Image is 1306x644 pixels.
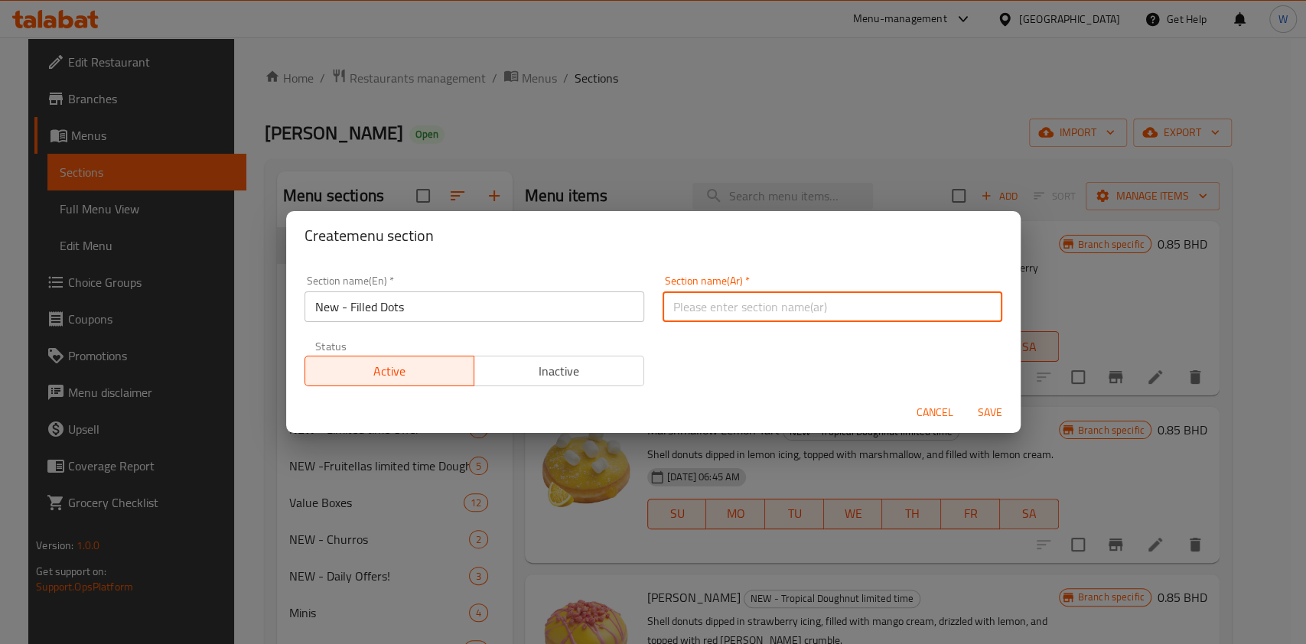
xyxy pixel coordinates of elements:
[474,356,644,386] button: Inactive
[972,403,1008,422] span: Save
[917,403,953,422] span: Cancel
[480,360,638,382] span: Inactive
[305,223,1002,248] h2: Create menu section
[910,398,959,427] button: Cancel
[305,356,475,386] button: Active
[663,291,1002,322] input: Please enter section name(ar)
[966,398,1015,427] button: Save
[311,360,469,382] span: Active
[305,291,644,322] input: Please enter section name(en)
